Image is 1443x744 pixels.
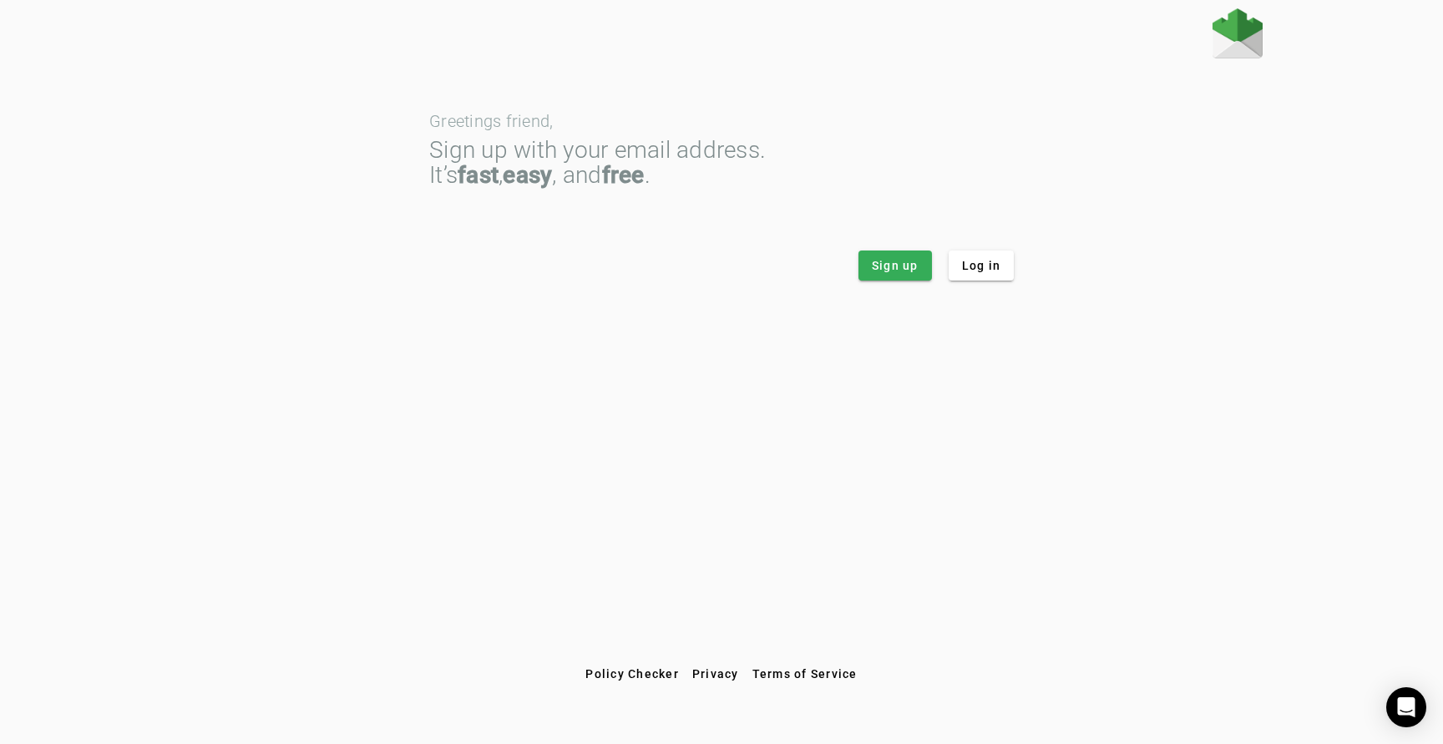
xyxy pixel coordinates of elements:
[686,659,746,689] button: Privacy
[752,667,858,681] span: Terms of Service
[1386,687,1426,727] div: Open Intercom Messenger
[429,138,1014,188] div: Sign up with your email address. It’s , , and .
[962,257,1001,274] span: Log in
[458,161,499,189] strong: fast
[585,667,679,681] span: Policy Checker
[949,251,1015,281] button: Log in
[602,161,645,189] strong: free
[1213,8,1263,58] img: Fraudmarc Logo
[429,113,1014,129] div: Greetings friend,
[579,659,686,689] button: Policy Checker
[746,659,864,689] button: Terms of Service
[872,257,919,274] span: Sign up
[858,251,932,281] button: Sign up
[692,667,739,681] span: Privacy
[503,161,552,189] strong: easy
